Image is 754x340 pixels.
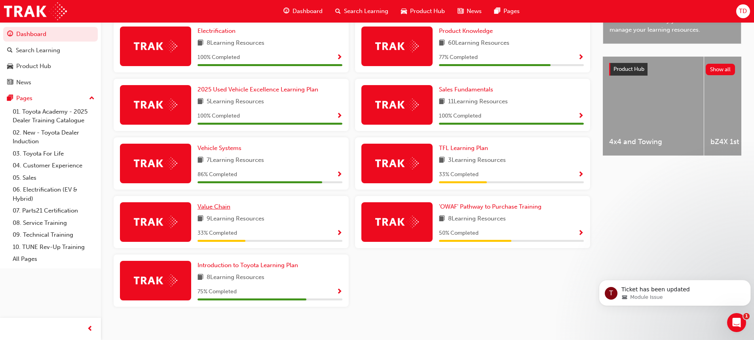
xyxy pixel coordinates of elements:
[578,170,584,180] button: Show Progress
[336,54,342,61] span: Show Progress
[439,156,445,165] span: book-icon
[613,66,644,72] span: Product Hub
[344,7,388,16] span: Search Learning
[7,79,13,86] span: news-icon
[198,144,245,153] a: Vehicle Systems
[4,2,67,20] a: Trak
[198,202,234,211] a: Value Chain
[494,6,500,16] span: pages-icon
[439,97,445,107] span: book-icon
[395,3,451,19] a: car-iconProduct Hub
[198,170,237,179] span: 86 % Completed
[87,324,93,334] span: prev-icon
[3,43,98,58] a: Search Learning
[207,214,264,224] span: 9 Learning Resources
[198,85,321,94] a: 2025 Used Vehicle Excellence Learning Plan
[9,217,98,229] a: 08. Service Training
[603,57,704,156] a: 4x4 and Towing
[448,214,506,224] span: 8 Learning Resources
[439,202,545,211] a: 'OWAF' Pathway to Purchase Training
[439,53,478,62] span: 77 % Completed
[448,97,508,107] span: 11 Learning Resources
[207,156,264,165] span: 7 Learning Resources
[336,287,342,297] button: Show Progress
[329,3,395,19] a: search-iconSearch Learning
[198,97,203,107] span: book-icon
[439,203,541,210] span: 'OWAF' Pathway to Purchase Training
[277,3,329,19] a: guage-iconDashboard
[9,172,98,184] a: 05. Sales
[336,230,342,237] span: Show Progress
[439,27,496,36] a: Product Knowledge
[336,289,342,296] span: Show Progress
[7,95,13,102] span: pages-icon
[336,228,342,238] button: Show Progress
[503,7,520,16] span: Pages
[488,3,526,19] a: pages-iconPages
[198,38,203,48] span: book-icon
[375,216,419,228] img: Trak
[439,86,493,93] span: Sales Fundamentals
[706,64,735,75] button: Show all
[336,170,342,180] button: Show Progress
[134,216,177,228] img: Trak
[9,160,98,172] a: 04. Customer Experience
[7,63,13,70] span: car-icon
[727,313,746,332] iframe: Intercom live chat
[198,203,230,210] span: Value Chain
[198,27,239,36] a: Electrification
[448,156,506,165] span: 3 Learning Resources
[578,230,584,237] span: Show Progress
[9,184,98,205] a: 06. Electrification (EV & Hybrid)
[3,91,98,106] button: Pages
[743,313,750,319] span: 1
[16,46,60,55] div: Search Learning
[739,7,747,16] span: TD
[578,171,584,179] span: Show Progress
[198,262,298,269] span: Introduction to Toyota Learning Plan
[439,170,479,179] span: 33 % Completed
[9,106,98,127] a: 01. Toyota Academy - 2025 Dealer Training Catalogue
[335,6,341,16] span: search-icon
[736,4,750,18] button: TD
[439,144,491,153] a: TFL Learning Plan
[134,40,177,52] img: Trak
[207,97,264,107] span: 5 Learning Resources
[198,214,203,224] span: book-icon
[609,137,697,146] span: 4x4 and Towing
[89,93,95,104] span: up-icon
[375,99,419,111] img: Trak
[336,113,342,120] span: Show Progress
[439,214,445,224] span: book-icon
[134,274,177,287] img: Trak
[578,228,584,238] button: Show Progress
[578,54,584,61] span: Show Progress
[283,6,289,16] span: guage-icon
[3,59,98,74] a: Product Hub
[7,47,13,54] span: search-icon
[609,63,735,76] a: Product HubShow all
[3,75,98,90] a: News
[198,287,237,296] span: 75 % Completed
[336,111,342,121] button: Show Progress
[9,205,98,217] a: 07. Parts21 Certification
[375,40,419,52] img: Trak
[410,7,445,16] span: Product Hub
[16,62,51,71] div: Product Hub
[134,157,177,169] img: Trak
[439,229,479,238] span: 50 % Completed
[439,27,493,34] span: Product Knowledge
[198,261,301,270] a: Introduction to Toyota Learning Plan
[439,38,445,48] span: book-icon
[610,16,735,34] span: Revolutionise the way you access and manage your learning resources.
[596,263,754,319] iframe: Intercom notifications message
[458,6,463,16] span: news-icon
[578,53,584,63] button: Show Progress
[198,86,318,93] span: 2025 Used Vehicle Excellence Learning Plan
[198,53,240,62] span: 100 % Completed
[467,7,482,16] span: News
